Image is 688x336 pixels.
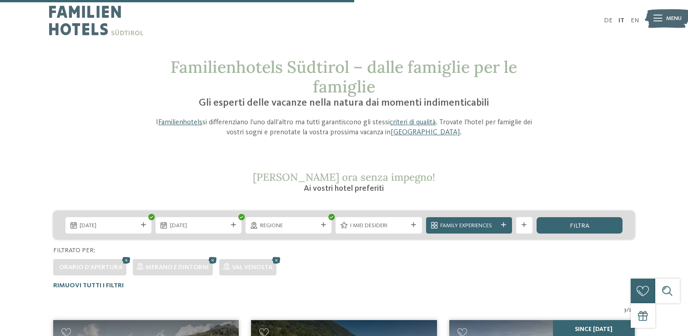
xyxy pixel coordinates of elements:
span: I miei desideri [350,222,407,230]
span: Orario d'apertura [59,264,122,270]
span: Regione [260,222,317,230]
span: [PERSON_NAME] ora senza impegno! [253,170,435,183]
span: 3 [624,306,627,314]
span: Menu [666,15,682,23]
span: Gli esperti delle vacanze nella natura dai momenti indimenticabili [199,98,489,108]
span: Ai vostri hotel preferiti [304,184,384,193]
span: Rimuovi tutti i filtri [53,282,124,289]
a: IT [618,17,624,24]
a: [GEOGRAPHIC_DATA] [391,129,460,136]
span: [DATE] [80,222,137,230]
span: filtra [570,223,589,229]
span: / [627,306,629,314]
a: Familienhotels [158,119,202,126]
span: Familienhotels Südtirol – dalle famiglie per le famiglie [171,56,517,97]
span: [DATE] [170,222,227,230]
a: EN [631,17,639,24]
a: DE [604,17,613,24]
span: Family Experiences [440,222,497,230]
span: 27 [629,306,635,314]
a: criteri di qualità [390,119,436,126]
p: I si differenziano l’uno dall’altro ma tutti garantiscono gli stessi . Trovate l’hotel per famigl... [150,117,539,138]
span: Merano e dintorni [146,264,209,270]
span: Filtrato per: [53,247,95,254]
span: Val Venosta [232,264,272,270]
